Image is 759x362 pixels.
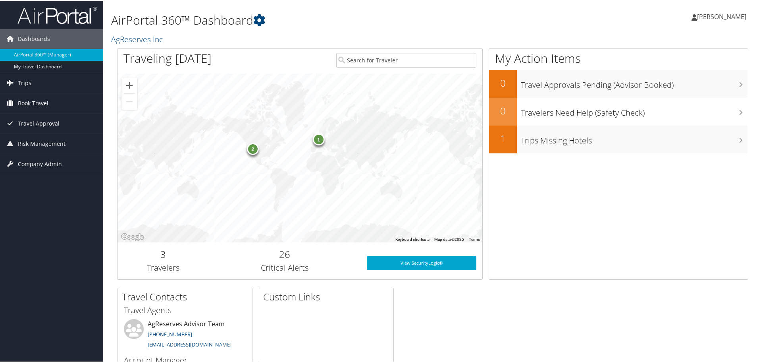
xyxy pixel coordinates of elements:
[263,289,393,303] h2: Custom Links
[17,5,97,24] img: airportal-logo.png
[697,12,746,20] span: [PERSON_NAME]
[119,231,146,242] img: Google
[489,69,748,97] a: 0Travel Approvals Pending (Advisor Booked)
[215,247,355,260] h2: 26
[124,304,246,315] h3: Travel Agents
[336,52,476,67] input: Search for Traveler
[489,103,517,117] h2: 0
[120,318,250,351] li: AgReserves Advisor Team
[247,143,258,155] div: 2
[489,97,748,125] a: 0Travelers Need Help (Safety Check)
[489,131,517,145] h2: 1
[123,261,203,273] h3: Travelers
[367,255,476,269] a: View SecurityLogic®
[18,133,65,153] span: Risk Management
[18,72,31,92] span: Trips
[434,236,464,241] span: Map data ©2025
[395,236,430,242] button: Keyboard shortcuts
[119,231,146,242] a: Open this area in Google Maps (opens a new window)
[692,4,754,28] a: [PERSON_NAME]
[489,49,748,66] h1: My Action Items
[123,247,203,260] h2: 3
[122,289,252,303] h2: Travel Contacts
[121,93,137,109] button: Zoom out
[18,93,48,112] span: Book Travel
[18,113,60,133] span: Travel Approval
[148,340,231,347] a: [EMAIL_ADDRESS][DOMAIN_NAME]
[489,125,748,153] a: 1Trips Missing Hotels
[521,75,748,90] h3: Travel Approvals Pending (Advisor Booked)
[521,103,748,118] h3: Travelers Need Help (Safety Check)
[18,153,62,173] span: Company Admin
[521,130,748,145] h3: Trips Missing Hotels
[489,75,517,89] h2: 0
[123,49,212,66] h1: Traveling [DATE]
[469,236,480,241] a: Terms (opens in new tab)
[111,33,165,44] a: AgReserves Inc
[312,133,324,145] div: 1
[18,28,50,48] span: Dashboards
[215,261,355,273] h3: Critical Alerts
[148,330,192,337] a: [PHONE_NUMBER]
[121,77,137,93] button: Zoom in
[111,11,540,28] h1: AirPortal 360™ Dashboard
